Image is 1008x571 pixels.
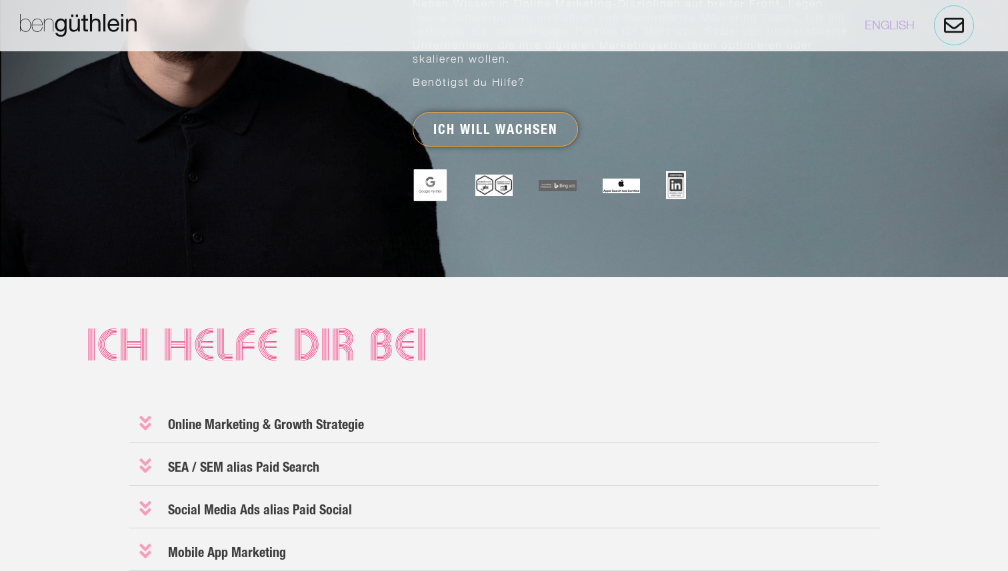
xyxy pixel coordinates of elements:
img: linkedin-marketing-ads-freelancer [666,171,686,200]
a: ENGLISH [865,18,915,32]
h2: Ich helfe dir bei [87,324,921,364]
img: meta ads facebook instagram certified [475,175,513,196]
p: Benötigst du Hilfe? [413,75,861,89]
h3: Mobile App Marketing [129,532,879,571]
a: ICH WILL WACHSEN [413,112,578,147]
a: Social Media Ads alias Paid Social [168,502,352,517]
img: google ads adwords certified [411,167,449,203]
h3: Online Marketing & Growth Strategie [129,404,879,443]
a: Mobile App Marketing [168,544,286,560]
a: Online Marketing & Growth Strategie [168,416,364,432]
img: apple search ads certified [603,179,641,193]
a: SEA / SEM alias Paid Search [168,459,319,474]
span: ICH WILL WACHSEN [433,123,557,136]
h3: Social Media Ads alias Paid Social [129,489,879,528]
h3: SEA / SEM alias Paid Search [129,446,879,486]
